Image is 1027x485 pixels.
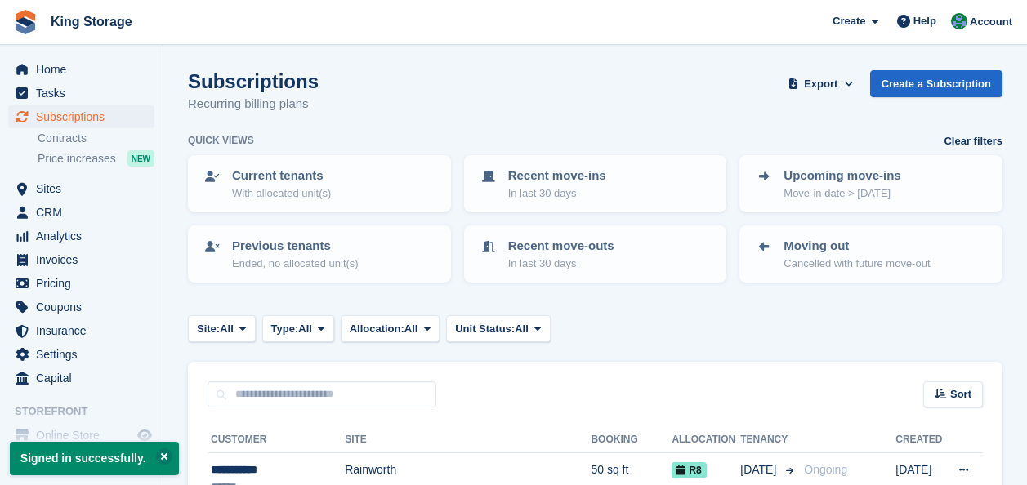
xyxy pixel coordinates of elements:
[36,58,134,81] span: Home
[951,13,967,29] img: John King
[466,227,726,281] a: Recent move-outs In last 30 days
[784,167,900,185] p: Upcoming move-ins
[8,105,154,128] a: menu
[232,256,359,272] p: Ended, no allocated unit(s)
[38,149,154,167] a: Price increases NEW
[220,321,234,337] span: All
[190,227,449,281] a: Previous tenants Ended, no allocated unit(s)
[13,10,38,34] img: stora-icon-8386f47178a22dfd0bd8f6a31ec36ba5ce8667c1dd55bd0f319d3a0aa187defe.svg
[833,13,865,29] span: Create
[44,8,139,35] a: King Storage
[298,321,312,337] span: All
[38,131,154,146] a: Contracts
[262,315,334,342] button: Type: All
[446,315,550,342] button: Unit Status: All
[784,256,930,272] p: Cancelled with future move-out
[36,225,134,247] span: Analytics
[8,343,154,366] a: menu
[36,424,134,447] span: Online Store
[8,225,154,247] a: menu
[36,296,134,318] span: Coupons
[785,70,857,97] button: Export
[232,185,331,202] p: With allocated unit(s)
[8,367,154,389] a: menu
[8,296,154,318] a: menu
[135,425,154,445] a: Preview store
[804,76,837,92] span: Export
[804,463,847,476] span: Ongoing
[944,133,1002,149] a: Clear filters
[508,237,614,256] p: Recent move-outs
[188,315,256,342] button: Site: All
[190,157,449,211] a: Current tenants With allocated unit(s)
[36,343,134,366] span: Settings
[970,14,1012,30] span: Account
[188,133,254,148] h6: Quick views
[950,386,971,403] span: Sort
[508,185,606,202] p: In last 30 days
[591,427,672,453] th: Booking
[36,367,134,389] span: Capital
[515,321,529,337] span: All
[672,427,740,453] th: Allocation
[784,185,900,202] p: Move-in date > [DATE]
[8,272,154,295] a: menu
[466,157,726,211] a: Recent move-ins In last 30 days
[208,427,345,453] th: Customer
[15,403,163,420] span: Storefront
[404,321,418,337] span: All
[741,227,1001,281] a: Moving out Cancelled with future move-out
[271,321,299,337] span: Type:
[36,201,134,224] span: CRM
[8,319,154,342] a: menu
[197,321,220,337] span: Site:
[10,442,179,475] p: Signed in successfully.
[672,462,706,478] span: R8
[8,424,154,447] a: menu
[36,319,134,342] span: Insurance
[36,82,134,105] span: Tasks
[36,105,134,128] span: Subscriptions
[8,177,154,200] a: menu
[36,177,134,200] span: Sites
[870,70,1002,97] a: Create a Subscription
[8,248,154,271] a: menu
[188,70,319,92] h1: Subscriptions
[740,461,779,478] span: [DATE]
[8,58,154,81] a: menu
[455,321,515,337] span: Unit Status:
[8,201,154,224] a: menu
[345,427,591,453] th: Site
[188,95,319,113] p: Recurring billing plans
[36,248,134,271] span: Invoices
[232,237,359,256] p: Previous tenants
[232,167,331,185] p: Current tenants
[508,256,614,272] p: In last 30 days
[8,82,154,105] a: menu
[341,315,440,342] button: Allocation: All
[741,157,1001,211] a: Upcoming move-ins Move-in date > [DATE]
[508,167,606,185] p: Recent move-ins
[913,13,936,29] span: Help
[784,237,930,256] p: Moving out
[895,427,946,453] th: Created
[36,272,134,295] span: Pricing
[350,321,404,337] span: Allocation:
[127,150,154,167] div: NEW
[740,427,797,453] th: Tenancy
[38,151,116,167] span: Price increases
